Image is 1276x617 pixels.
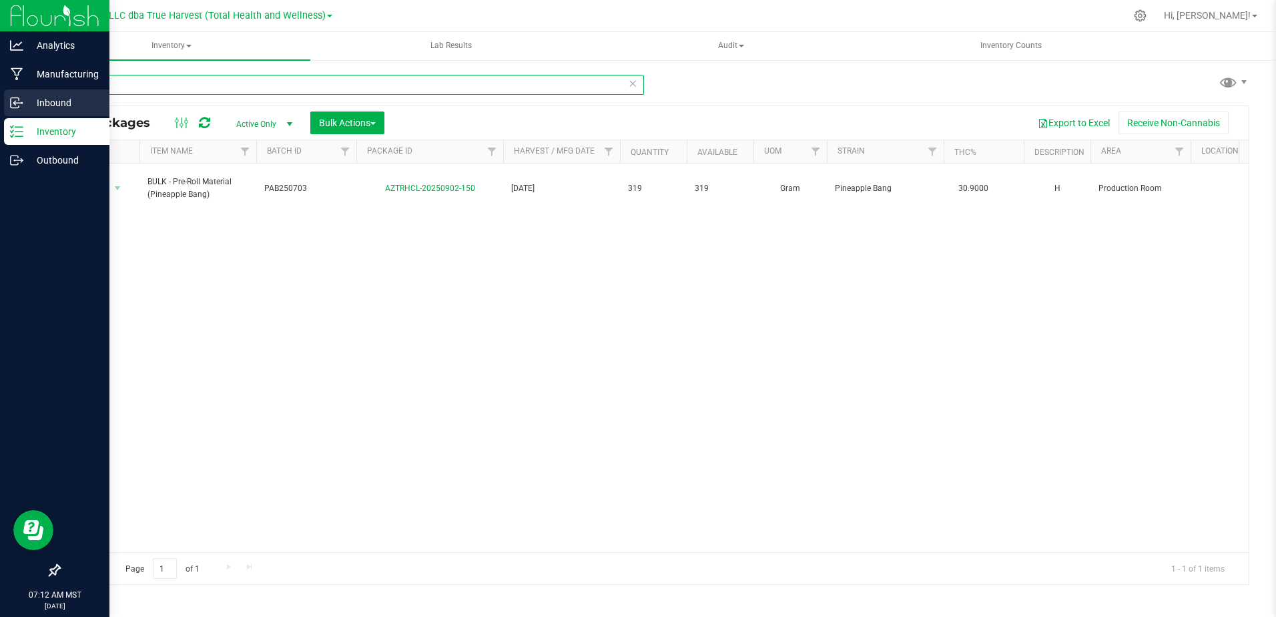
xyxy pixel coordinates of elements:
[114,558,210,579] span: Page of 1
[23,37,103,53] p: Analytics
[267,146,302,156] a: Batch ID
[805,140,827,163] a: Filter
[835,182,936,195] span: Pineapple Bang
[312,32,590,60] a: Lab Results
[628,75,637,92] span: Clear
[1169,140,1191,163] a: Filter
[10,67,23,81] inline-svg: Manufacturing
[764,146,781,156] a: UOM
[598,140,620,163] a: Filter
[631,148,669,157] a: Quantity
[511,182,612,195] span: [DATE]
[412,40,490,51] span: Lab Results
[514,146,595,156] a: Harvest / Mfg Date
[10,154,23,167] inline-svg: Outbound
[761,182,819,195] span: Gram
[10,125,23,138] inline-svg: Inventory
[10,39,23,52] inline-svg: Analytics
[39,10,326,21] span: DXR FINANCE 4 LLC dba True Harvest (Total Health and Wellness)
[954,148,976,157] a: THC%
[6,601,103,611] p: [DATE]
[147,176,248,201] span: BULK - Pre-Roll Material (Pineapple Bang)
[69,116,164,130] span: All Packages
[1161,558,1235,578] span: 1 - 1 of 1 items
[697,148,737,157] a: Available
[10,96,23,110] inline-svg: Inbound
[59,75,644,95] input: Search Package ID, Item Name, SKU, Lot or Part Number...
[23,152,103,168] p: Outbound
[1119,112,1229,134] button: Receive Non-Cannabis
[310,112,384,134] button: Bulk Actions
[593,33,870,59] span: Audit
[23,95,103,111] p: Inbound
[481,140,503,163] a: Filter
[1164,10,1251,21] span: Hi, [PERSON_NAME]!
[1098,182,1183,195] span: Production Room
[1034,148,1084,157] a: Description
[109,179,126,198] span: select
[838,146,865,156] a: Strain
[1032,181,1082,196] div: H
[150,146,193,156] a: Item Name
[952,179,995,198] span: 30.9000
[264,182,348,195] span: PAB250703
[385,184,475,193] a: AZTRHCL-20250902-150
[23,124,103,140] p: Inventory
[1132,9,1149,22] div: Manage settings
[13,510,53,550] iframe: Resource center
[922,140,944,163] a: Filter
[628,182,679,195] span: 319
[1101,146,1121,156] a: Area
[234,140,256,163] a: Filter
[367,146,412,156] a: Package ID
[1029,112,1119,134] button: Export to Excel
[32,32,310,60] a: Inventory
[962,40,1060,51] span: Inventory Counts
[592,32,870,60] a: Audit
[153,558,177,579] input: 1
[1201,146,1239,156] a: Location
[334,140,356,163] a: Filter
[319,118,376,128] span: Bulk Actions
[6,589,103,601] p: 07:12 AM MST
[872,32,1150,60] a: Inventory Counts
[695,182,745,195] span: 319
[23,66,103,82] p: Manufacturing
